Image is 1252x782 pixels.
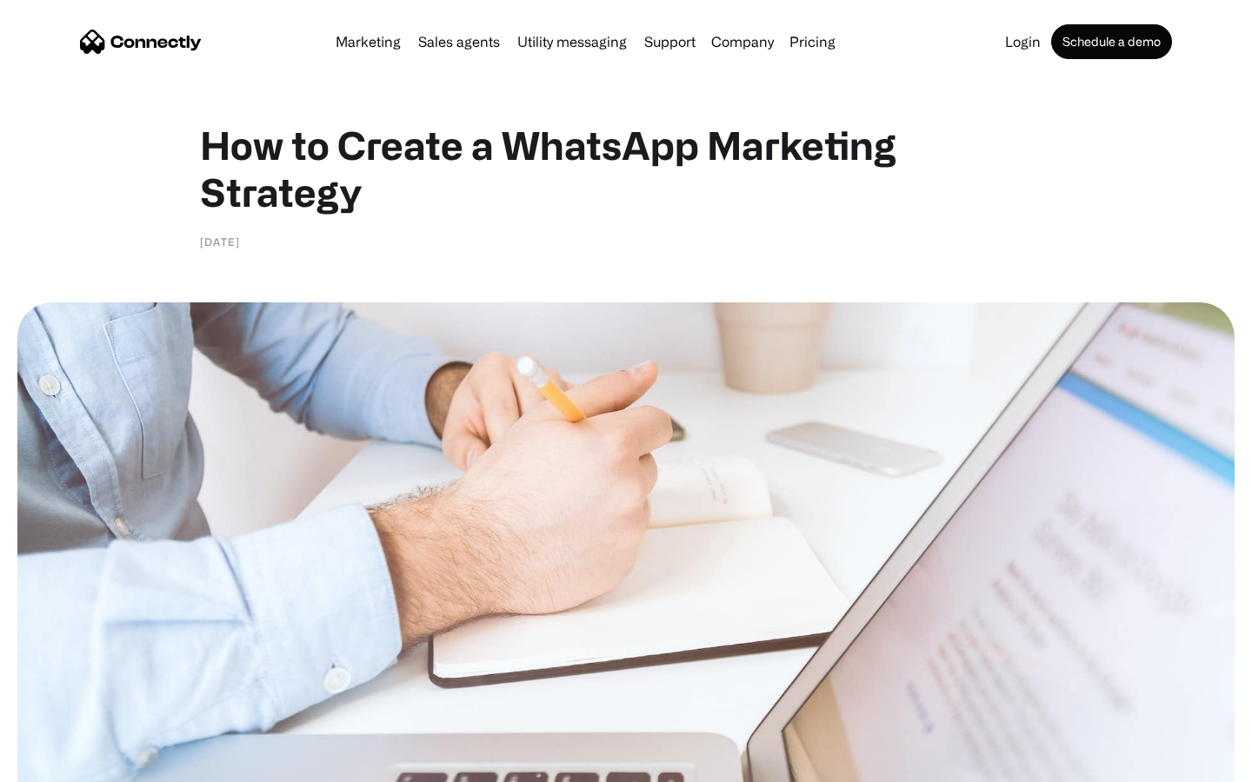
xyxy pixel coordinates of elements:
div: [DATE] [200,233,240,250]
a: Sales agents [411,35,507,49]
a: Marketing [329,35,408,49]
ul: Language list [35,752,104,776]
a: Pricing [782,35,842,49]
a: Login [998,35,1048,49]
h1: How to Create a WhatsApp Marketing Strategy [200,122,1052,215]
div: Company [711,30,774,54]
a: Support [637,35,703,49]
aside: Language selected: English [17,752,104,776]
a: Utility messaging [510,35,634,49]
a: Schedule a demo [1051,24,1172,59]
